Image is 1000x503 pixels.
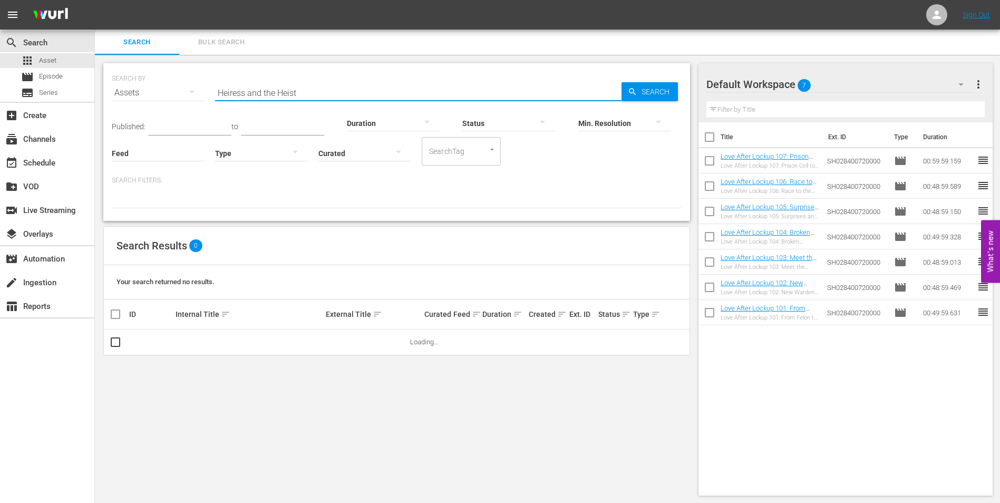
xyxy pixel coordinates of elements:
[410,338,439,346] span: Loading...
[25,3,76,27] img: ans4CAIJ8jUAAAAAAAAAAAAAAAAAAAAAAAAgQb4GAAAAAAAAAAAAAAAAAAAAAAAAJMjXAAAAAAAAAAAAAAAAAAAAAAAAgAT5G...
[977,306,989,318] span: reorder
[5,133,18,146] span: Channels
[721,152,813,168] a: Love After Lockup 107: Prison Cell to Wedding Bells
[823,249,890,275] td: SH028400720000
[39,88,58,98] span: Series
[5,204,18,217] span: Live Streaming
[721,188,819,195] div: Love After Lockup 106: Race to the Altar
[373,309,382,319] span: sort
[482,308,526,321] div: Duration
[513,309,522,319] span: sort
[721,162,819,169] div: Love After Lockup 107: Prison Cell to Wedding Bells
[822,122,888,152] th: Ext. ID
[721,289,819,296] div: Love After Lockup 102: New Warden in [GEOGRAPHIC_DATA]
[721,314,819,321] div: Love After Lockup 101: From Felon to Fiance
[981,220,1000,283] button: Open Feedback Widget
[919,275,977,300] td: 00:48:59.469
[977,179,989,192] span: reorder
[977,230,989,243] span: reorder
[5,157,18,169] span: Schedule
[176,308,323,321] div: Internal Title
[472,309,481,319] span: sort
[5,228,18,240] span: Overlays
[919,224,977,249] td: 00:49:59.328
[116,239,187,252] span: Search Results
[706,70,974,99] div: Default Workspace
[721,238,819,245] div: Love After Lockup 104: Broken Promises
[894,306,907,319] span: Episode
[917,122,980,152] th: Duration
[894,281,907,294] span: Episode
[919,199,977,224] td: 00:48:59.150
[823,224,890,249] td: SH028400720000
[894,230,907,243] span: Episode
[894,205,907,218] span: Episode
[6,8,19,21] span: menu
[919,300,977,325] td: 00:49:59.631
[823,148,890,173] td: SH028400720000
[39,71,63,82] span: Episode
[919,249,977,275] td: 00:48:59.013
[101,36,173,49] span: Search
[721,264,819,270] div: Love After Lockup 103: Meet the Parents
[186,36,257,49] span: Bulk Search
[721,213,819,220] div: Love After Lockup 105: Surprises and Sentences
[721,203,819,250] a: Love After Lockup 105: Surprises and Sentences (Love After Lockup 105: Surprises and Sentences (a...
[894,180,907,192] span: Episode
[823,199,890,224] td: SH028400720000
[637,82,678,101] span: Search
[977,154,989,167] span: reorder
[963,11,990,19] a: Sign Out
[231,122,238,131] span: to
[21,86,34,99] span: Series
[424,310,450,318] div: Curated
[633,308,653,321] div: Type
[112,78,205,108] div: Assets
[598,308,630,321] div: Status
[721,122,822,152] th: Title
[894,154,907,167] span: Episode
[622,82,678,101] button: Search
[5,109,18,122] span: Create
[823,275,890,300] td: SH028400720000
[798,74,811,96] span: 7
[972,72,985,97] button: more_vert
[888,122,917,152] th: Type
[221,309,230,319] span: sort
[5,276,18,289] span: Ingestion
[189,239,202,252] span: 0
[112,122,145,131] span: Published:
[569,310,595,318] div: Ext. ID
[129,310,172,318] div: ID
[622,309,631,319] span: sort
[919,173,977,199] td: 00:48:59.589
[116,278,215,286] span: Your search returned no results.
[5,300,18,313] span: Reports
[972,78,985,91] span: more_vert
[977,280,989,293] span: reorder
[823,173,890,199] td: SH028400720000
[5,180,18,193] span: VOD
[21,54,34,67] span: Asset
[721,178,817,217] a: Love After Lockup 106: Race to the Altar (Love After Lockup 106: Race to the Altar (amc_networks_...
[919,148,977,173] td: 00:59:59.159
[557,309,567,319] span: sort
[487,144,497,154] button: Open
[894,256,907,268] span: Episode
[977,205,989,217] span: reorder
[453,308,479,321] div: Feed
[823,300,890,325] td: SH028400720000
[721,228,815,268] a: Love After Lockup 104: Broken Promises (Love After Lockup 104: Broken Promises (amc_networks_love...
[721,279,816,326] a: Love After Lockup 102: New Warden in [GEOGRAPHIC_DATA] (Love After Lockup 102: New Warden in [GEO...
[21,71,34,83] span: Episode
[721,254,817,293] a: Love After Lockup 103: Meet the Parents (Love After Lockup 103: Meet the Parents (amc_networks_lo...
[39,55,56,66] span: Asset
[529,308,566,321] div: Created
[5,36,18,49] span: Search
[326,308,421,321] div: External Title
[5,253,18,265] span: Automation
[112,176,682,185] p: Search Filters:
[977,255,989,268] span: reorder
[651,309,661,319] span: sort
[721,304,815,352] a: Love After Lockup 101: From Felon to Fiance (Love After Lockup 101: From Felon to Fiance (amc_net...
